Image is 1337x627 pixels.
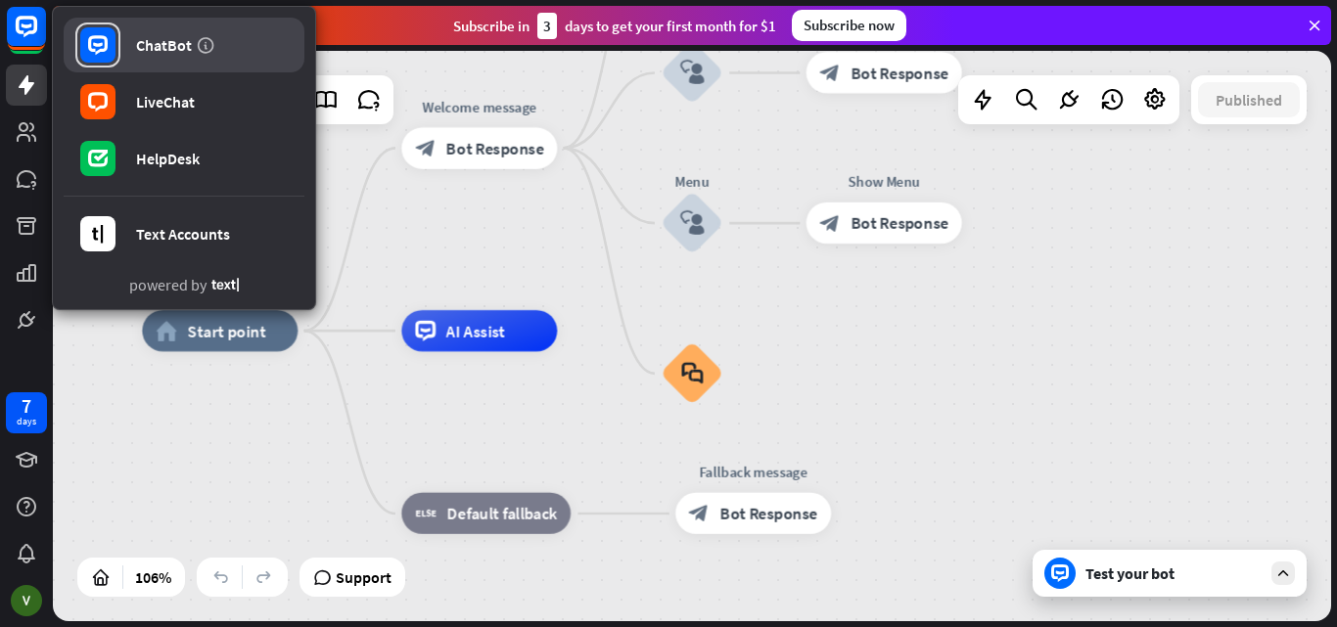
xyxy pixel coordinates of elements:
i: block_bot_response [819,213,840,234]
span: Support [336,561,392,593]
div: Fallback message [660,462,847,482]
div: Show Menu [791,171,978,192]
span: Default fallback [447,503,557,523]
div: 106% [129,561,177,593]
div: Test your bot [1085,563,1262,583]
div: Subscribe in days to get your first month for $1 [453,13,776,39]
i: block_faq [681,362,703,384]
button: Open LiveChat chat widget [16,8,74,67]
div: Menu [629,171,754,192]
div: Subscribe now [792,10,906,41]
a: 7 days [6,392,47,433]
span: Bot Response [851,213,948,234]
div: 7 [22,397,31,415]
i: block_bot_response [819,63,840,83]
span: Start point [188,321,265,341]
i: block_user_input [679,61,704,85]
button: Published [1198,82,1300,117]
span: AI Assist [446,321,505,341]
i: block_bot_response [415,138,436,158]
span: Bot Response [720,503,818,523]
div: Welcome message [386,96,573,116]
i: block_bot_response [689,503,710,523]
i: block_user_input [679,210,704,235]
div: 3 [537,13,557,39]
div: days [17,415,36,428]
span: Bot Response [851,63,948,83]
span: Bot Response [446,138,544,158]
i: home_2 [156,321,177,341]
i: block_fallback [415,503,437,523]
